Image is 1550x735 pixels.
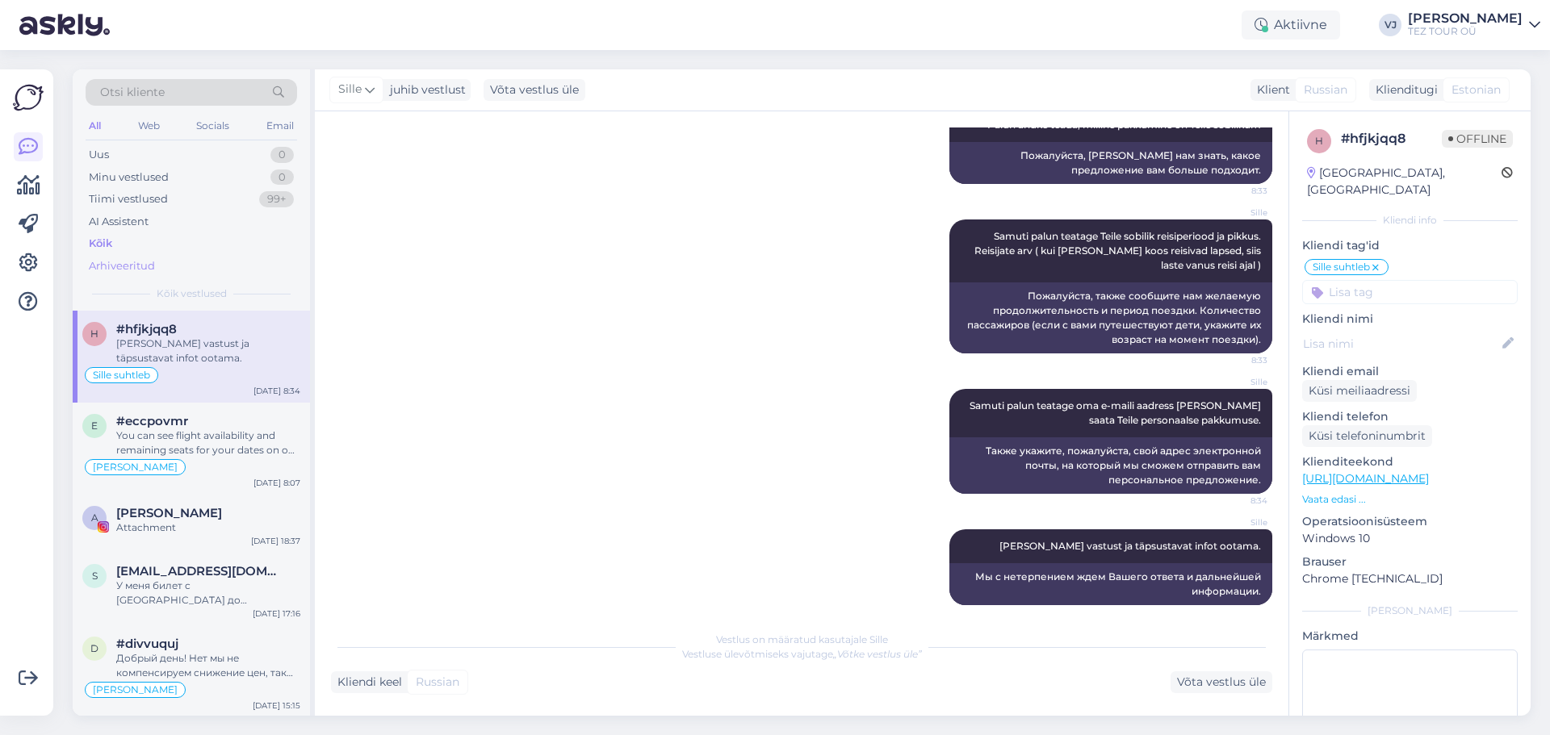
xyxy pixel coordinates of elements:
[1302,492,1518,507] p: Vaata edasi ...
[1207,185,1267,197] span: 8:33
[1442,130,1513,148] span: Offline
[91,512,98,524] span: A
[89,169,169,186] div: Minu vestlused
[1302,311,1518,328] p: Kliendi nimi
[90,328,98,340] span: h
[949,142,1272,184] div: Пожалуйста, [PERSON_NAME] нам знать, какое предложение вам больше подходит.
[86,115,104,136] div: All
[833,648,922,660] i: „Võtke vestlus üle”
[251,535,300,547] div: [DATE] 18:37
[716,633,888,645] span: Vestlus on määratud kasutajale Sille
[1302,380,1417,402] div: Küsi meiliaadressi
[1302,237,1518,254] p: Kliendi tag'id
[1369,81,1438,98] div: Klienditugi
[1302,425,1432,447] div: Küsi telefoninumbrit
[999,540,1261,552] span: [PERSON_NAME] vastust ja täpsustavat infot ootama.
[100,84,165,101] span: Otsi kliente
[1242,10,1340,40] div: Aktiivne
[1315,135,1323,147] span: h
[116,322,177,336] span: #hfjkjqq8
[949,437,1272,494] div: Также укажите, пожалуйста, свой адрес электронной почты, на который мы сможем отправить вам персо...
[338,81,362,98] span: Sille
[1302,408,1518,425] p: Kliendi telefon
[1304,81,1347,98] span: Russian
[1207,606,1267,618] span: 8:34
[682,648,922,660] span: Vestluse ülevõtmiseks vajutage
[484,79,585,101] div: Võta vestlus üle
[1379,14,1401,36] div: VJ
[92,570,98,582] span: s
[116,506,222,520] span: Alexandra Baker
[116,336,300,365] div: [PERSON_NAME] vastust ja täpsustavat infot ootama.
[263,115,297,136] div: Email
[1302,603,1518,618] div: [PERSON_NAME]
[90,642,98,654] span: d
[193,115,232,136] div: Socials
[1307,165,1502,198] div: [GEOGRAPHIC_DATA], [GEOGRAPHIC_DATA]
[1302,570,1518,587] p: Chrome [TECHNICAL_ID]
[93,462,178,472] span: [PERSON_NAME]
[116,414,188,428] span: #eccpovmr
[383,81,466,98] div: juhib vestlust
[1250,81,1290,98] div: Klient
[416,674,459,691] span: Russian
[253,477,300,489] div: [DATE] 8:07
[253,700,300,712] div: [DATE] 15:15
[270,147,294,163] div: 0
[1313,262,1370,272] span: Sille suhtleb
[1207,354,1267,366] span: 8:33
[1302,553,1518,570] p: Brauser
[1408,25,1523,38] div: TEZ TOUR OÜ
[89,147,109,163] div: Uus
[1302,513,1518,530] p: Operatsioonisüsteem
[1452,81,1501,98] span: Estonian
[1302,471,1429,486] a: [URL][DOMAIN_NAME]
[89,236,112,252] div: Kõik
[970,399,1263,426] span: Samuti palun teatage oma e-maili aadress [PERSON_NAME] saata Teile personaalse pakkumuse.
[116,578,300,608] div: У меня билет с [GEOGRAPHIC_DATA] до [GEOGRAPHIC_DATA] на 20 августа,можно ли переписать билет на ...
[259,191,294,207] div: 99+
[1207,495,1267,507] span: 8:34
[1302,530,1518,547] p: Windows 10
[1302,280,1518,304] input: Lisa tag
[93,370,150,380] span: Sille suhtleb
[974,230,1263,271] span: Samuti palun teatage Teile sobilik reisiperiood ja pikkus. Reisijate arv ( kui [PERSON_NAME] koos...
[1408,12,1523,25] div: [PERSON_NAME]
[1207,516,1267,528] span: Sille
[157,286,227,301] span: Kõik vestlused
[1302,628,1518,645] p: Märkmed
[116,651,300,680] div: Добрый день! Нет мы не компенсируем снижение цен, также как и их рост.
[253,608,300,620] div: [DATE] 17:16
[116,637,178,651] span: #divvuquj
[1408,12,1540,38] a: [PERSON_NAME]TEZ TOUR OÜ
[1302,453,1518,470] p: Klienditeekond
[1341,129,1442,148] div: # hfjkjqq8
[1302,363,1518,380] p: Kliendi email
[116,564,284,578] span: smirnovveta@gmail.com
[1171,671,1272,693] div: Võta vestlus üle
[91,420,98,432] span: e
[270,169,294,186] div: 0
[331,674,402,691] div: Kliendi keel
[135,115,163,136] div: Web
[116,520,300,535] div: Attachment
[949,563,1272,605] div: Мы с нетерпением ждем Вашего ответа и дальнейшей информации.
[116,428,300,457] div: You can see flight availability and remaining seats for your dates on our website: [URL][DOMAIN_N...
[1207,207,1267,219] span: Sille
[13,82,44,113] img: Askly Logo
[1207,376,1267,388] span: Sille
[253,385,300,397] div: [DATE] 8:34
[89,258,155,274] div: Arhiveeritud
[89,214,149,230] div: AI Assistent
[1302,213,1518,228] div: Kliendi info
[1303,335,1499,353] input: Lisa nimi
[93,685,178,695] span: [PERSON_NAME]
[89,191,168,207] div: Tiimi vestlused
[949,282,1272,353] div: Пожалуйста, также сообщите нам желаемую продолжительность и период поездки. Количество пассажиров...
